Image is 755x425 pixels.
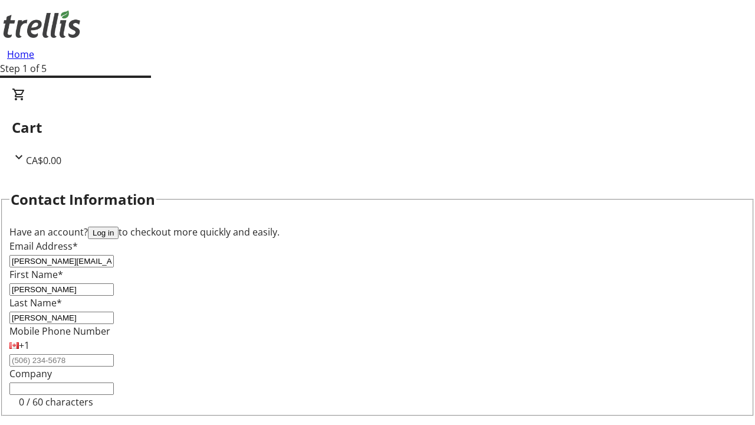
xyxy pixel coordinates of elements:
[9,268,63,281] label: First Name*
[9,354,114,367] input: (506) 234-5678
[9,367,52,380] label: Company
[11,189,155,210] h2: Contact Information
[88,227,119,239] button: Log in
[19,395,93,408] tr-character-limit: 0 / 60 characters
[12,117,743,138] h2: Cart
[26,154,61,167] span: CA$0.00
[9,296,62,309] label: Last Name*
[9,325,110,338] label: Mobile Phone Number
[9,225,746,239] div: Have an account? to checkout more quickly and easily.
[12,87,743,168] div: CartCA$0.00
[9,240,78,253] label: Email Address*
